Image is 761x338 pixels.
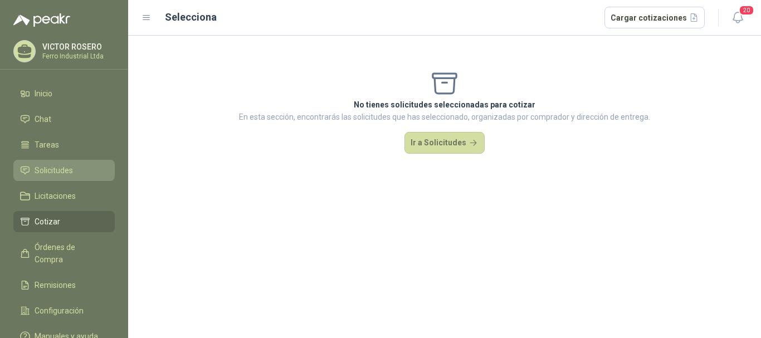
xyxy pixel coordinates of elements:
p: En esta sección, encontrarás las solicitudes que has seleccionado, organizadas por comprador y di... [239,111,650,123]
button: Ir a Solicitudes [404,132,485,154]
a: Solicitudes [13,160,115,181]
span: Licitaciones [35,190,76,202]
a: Cotizar [13,211,115,232]
span: Configuración [35,305,84,317]
button: Cargar cotizaciones [604,7,705,29]
a: Inicio [13,83,115,104]
p: No tienes solicitudes seleccionadas para cotizar [239,99,650,111]
a: Tareas [13,134,115,155]
a: Remisiones [13,275,115,296]
a: Órdenes de Compra [13,237,115,270]
a: Configuración [13,300,115,321]
h2: Selecciona [165,9,217,25]
a: Chat [13,109,115,130]
span: 20 [739,5,754,16]
span: Chat [35,113,51,125]
span: Inicio [35,87,52,100]
span: Cotizar [35,215,60,228]
p: VICTOR ROSERO [42,43,112,51]
button: 20 [728,8,748,28]
a: Licitaciones [13,185,115,207]
img: Logo peakr [13,13,70,27]
span: Solicitudes [35,164,73,177]
p: Ferro Industrial Ltda [42,53,112,60]
span: Tareas [35,139,59,151]
span: Órdenes de Compra [35,241,104,266]
span: Remisiones [35,279,76,291]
